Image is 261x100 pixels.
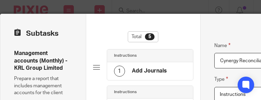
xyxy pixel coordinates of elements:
[14,75,72,96] p: Prepare a report that includes management accounts for the client
[132,67,167,75] h4: Add Journals
[114,66,125,77] div: 1
[214,75,228,83] label: Type
[14,50,72,72] h4: Management accounts (Monthly) - KRL Group Limited
[114,53,137,58] h4: Instructions
[220,92,246,97] span: Instructions
[214,42,230,49] label: Name
[14,28,58,40] h2: Subtasks
[145,33,155,40] div: 5
[128,31,158,42] div: Total
[114,89,137,95] h4: Instructions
